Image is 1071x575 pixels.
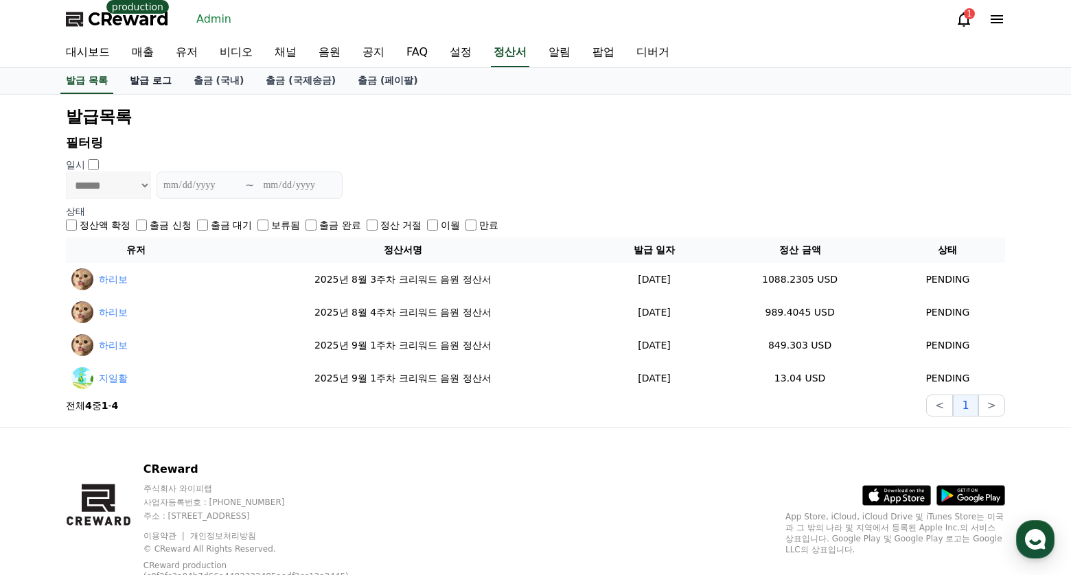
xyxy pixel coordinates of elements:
a: 지일활 [99,371,128,386]
th: 정산서명 [207,237,599,263]
strong: 4 [112,400,119,411]
th: 정산 금액 [709,237,890,263]
td: PENDING [890,362,1005,395]
a: 1 [956,11,972,27]
td: [DATE] [599,296,710,329]
a: 설정 [439,38,483,67]
p: 일시 [66,158,85,172]
span: 대화 [126,456,142,467]
a: 설정 [177,435,264,469]
td: 989.4045 USD [709,296,890,329]
span: CReward [88,8,169,30]
a: 알림 [538,38,581,67]
label: 출금 대기 [211,218,252,232]
label: 정산 거절 [380,218,422,232]
label: 이월 [441,218,460,232]
span: 홈 [43,456,51,467]
button: > [978,395,1005,416]
td: [DATE] [599,362,710,395]
td: [DATE] [599,263,710,296]
a: 정산서 [491,38,529,67]
label: 만료 [479,218,498,232]
a: 하리보 [99,272,128,287]
td: 2025년 8월 3주차 크리워드 음원 정산서 [207,263,599,296]
button: < [926,395,953,416]
a: 대화 [91,435,177,469]
td: [DATE] [599,329,710,362]
a: 출금 (페이팔) [347,68,429,94]
a: 팝업 [581,38,625,67]
a: 비디오 [209,38,264,67]
p: 필터링 [66,133,1005,152]
button: 1 [953,395,978,416]
a: 유저 [165,38,209,67]
a: 공지 [352,38,395,67]
td: 2025년 8월 4주차 크리워드 음원 정산서 [207,296,599,329]
p: 전체 중 - [66,399,118,412]
a: 출금 (국내) [183,68,255,94]
td: 2025년 9월 1주차 크리워드 음원 정산서 [207,329,599,362]
p: 주식회사 와이피랩 [143,483,384,494]
a: 대시보드 [55,38,121,67]
a: 하리보 [99,338,128,353]
a: 채널 [264,38,308,67]
th: 상태 [890,237,1005,263]
img: 하리보 [71,334,93,356]
td: PENDING [890,296,1005,329]
label: 출금 완료 [319,218,360,232]
td: PENDING [890,329,1005,362]
strong: 1 [102,400,108,411]
img: 지일활 [71,367,93,389]
label: 출금 신청 [150,218,191,232]
strong: 4 [85,400,92,411]
td: 1088.2305 USD [709,263,890,296]
h2: 발급목록 [66,106,1005,128]
p: © CReward All Rights Reserved. [143,543,384,554]
a: 매출 [121,38,165,67]
span: 설정 [212,456,229,467]
td: 2025년 9월 1주차 크리워드 음원 정산서 [207,362,599,395]
label: 보류됨 [271,218,300,232]
a: 홈 [4,435,91,469]
label: 정산액 확정 [80,218,130,232]
td: 13.04 USD [709,362,890,395]
p: App Store, iCloud, iCloud Drive 및 iTunes Store는 미국과 그 밖의 나라 및 지역에서 등록된 Apple Inc.의 서비스 상표입니다. Goo... [785,511,1005,555]
td: PENDING [890,263,1005,296]
a: 하리보 [99,305,128,320]
a: 출금 (국제송금) [255,68,347,94]
p: 주소 : [STREET_ADDRESS] [143,511,384,521]
p: ~ [245,177,254,193]
img: 하리보 [71,301,93,323]
a: 발급 로그 [119,68,183,94]
th: 유저 [66,237,207,263]
a: 디버거 [625,38,680,67]
img: 하리보 [71,268,93,290]
td: 849.303 USD [709,329,890,362]
a: CReward [66,8,169,30]
a: 이용약관 [143,531,187,541]
p: 상태 [66,204,1005,218]
a: 개인정보처리방침 [190,531,256,541]
a: 발급 목록 [60,68,113,94]
p: 사업자등록번호 : [PHONE_NUMBER] [143,497,384,508]
p: CReward [143,461,384,478]
a: FAQ [395,38,439,67]
a: 음원 [308,38,352,67]
a: Admin [191,8,237,30]
th: 발급 일자 [599,237,710,263]
div: 1 [964,8,975,19]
